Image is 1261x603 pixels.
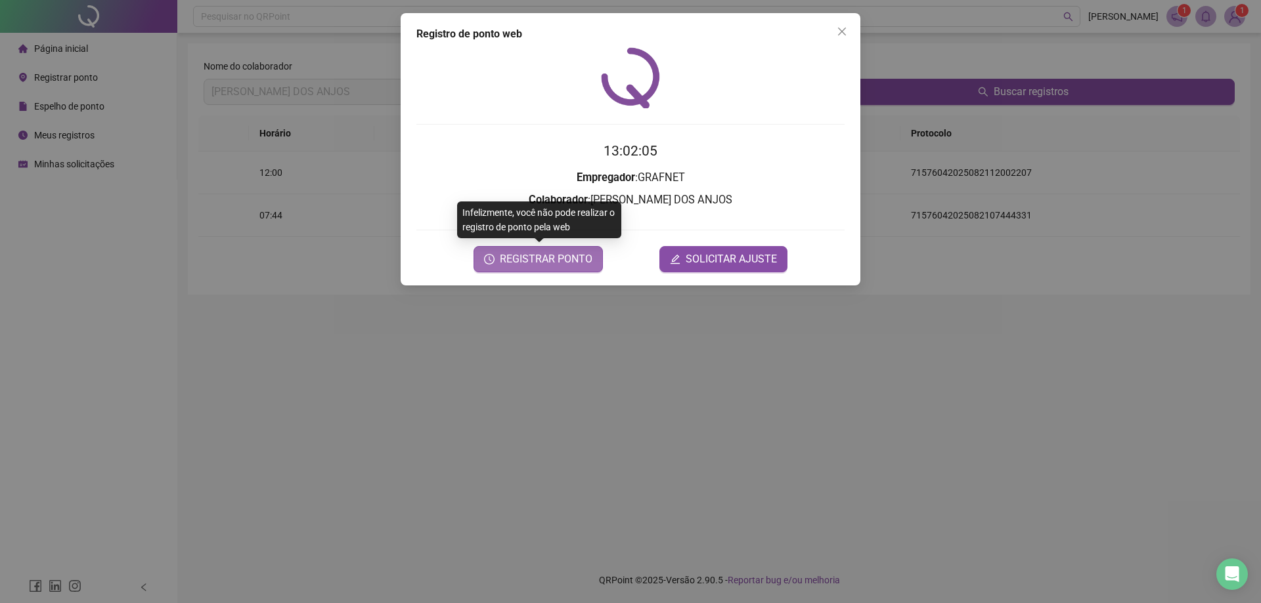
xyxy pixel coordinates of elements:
[831,21,852,42] button: Close
[484,254,495,264] span: clock-circle
[474,246,603,272] button: REGISTRAR PONTO
[416,192,845,209] h3: : [PERSON_NAME] DOS ANJOS
[416,169,845,186] h3: : GRAFNET
[686,251,777,267] span: SOLICITAR AJUSTE
[577,171,635,184] strong: Empregador
[670,254,680,264] span: edit
[500,251,592,267] span: REGISTRAR PONTO
[416,26,845,42] div: Registro de ponto web
[457,201,621,238] div: Infelizmente, você não pode realizar o registro de ponto pela web
[659,246,787,272] button: editSOLICITAR AJUSTE
[837,26,847,37] span: close
[601,47,660,108] img: QRPoint
[1216,558,1248,590] div: Open Intercom Messenger
[529,194,588,206] strong: Colaborador
[604,143,657,159] time: 13:02:05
